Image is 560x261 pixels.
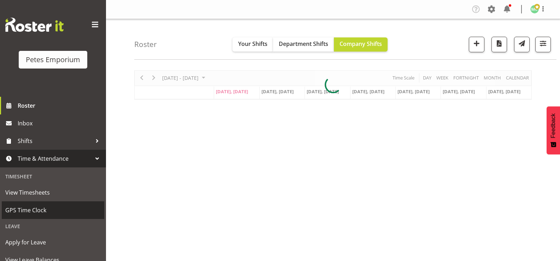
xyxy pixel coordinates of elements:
button: Company Shifts [334,37,388,52]
button: Feedback - Show survey [547,106,560,154]
span: GPS Time Clock [5,205,101,215]
span: Feedback [550,113,556,138]
span: Time & Attendance [18,153,92,164]
span: Apply for Leave [5,237,101,248]
span: Department Shifts [279,40,328,48]
button: Department Shifts [273,37,334,52]
div: Leave [2,219,104,233]
img: melissa-cowen2635.jpg [530,5,539,13]
span: Your Shifts [238,40,267,48]
button: Your Shifts [232,37,273,52]
button: Send a list of all shifts for the selected filtered period to all rostered employees. [514,37,530,52]
a: Apply for Leave [2,233,104,251]
a: View Timesheets [2,184,104,201]
button: Filter Shifts [535,37,551,52]
a: GPS Time Clock [2,201,104,219]
button: Add a new shift [469,37,484,52]
span: View Timesheets [5,187,101,198]
div: Timesheet [2,169,104,184]
h4: Roster [134,40,157,48]
span: Roster [18,100,102,111]
div: Petes Emporium [26,54,80,65]
img: Rosterit website logo [5,18,64,32]
button: Download a PDF of the roster according to the set date range. [491,37,507,52]
span: Shifts [18,136,92,146]
span: Inbox [18,118,102,129]
span: Company Shifts [340,40,382,48]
